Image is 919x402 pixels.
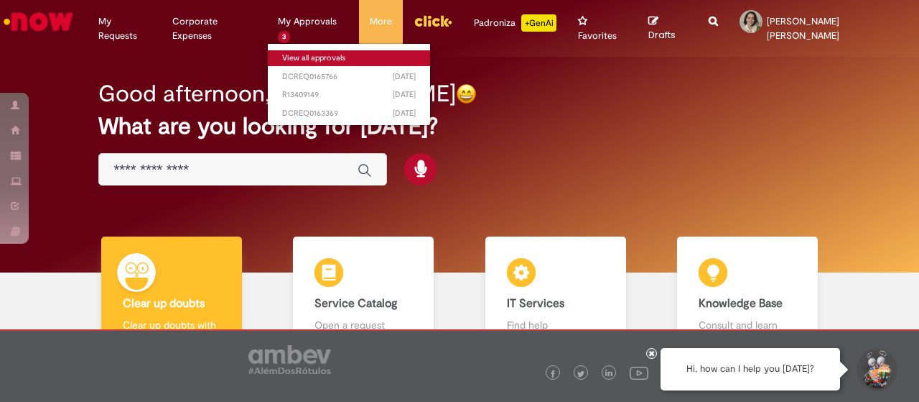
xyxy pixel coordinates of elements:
[282,71,416,83] span: DCREQ0165766
[414,10,452,32] img: click_logo_yellow_360x200.png
[393,89,416,100] span: [DATE]
[1,7,75,36] img: ServiceNow
[278,31,290,43] span: 3
[314,296,398,311] b: Service Catalog
[699,318,796,332] p: Consult and learn
[699,296,783,311] b: Knowledge Base
[98,114,820,139] h2: What are you looking for [DATE]?
[98,81,456,106] h2: Good afternoon, [PERSON_NAME]
[75,237,268,375] a: Clear up doubts Clear up doubts with Lupi Assist and Gen AI
[267,43,431,126] ul: My Approvals
[393,108,416,119] time: 13/08/2025 12:24:07
[648,15,686,42] a: Drafts
[459,237,652,375] a: IT Services Find help
[648,28,676,42] span: Drafts
[630,363,648,382] img: logo_footer_youtube.png
[393,71,416,82] span: [DATE]
[314,318,412,332] p: Open a request
[577,370,584,378] img: logo_footer_twitter.png
[98,14,151,43] span: My Requests
[393,108,416,119] span: [DATE]
[854,348,897,391] button: Start Support Conversation
[474,14,556,32] div: Padroniza
[393,71,416,82] time: 21/08/2025 15:52:15
[652,237,844,375] a: Knowledge Base Consult and learn
[521,14,556,32] p: +GenAi
[268,69,431,85] a: Open DCREQ0165766 :
[456,83,477,104] img: happy-face.png
[767,15,839,42] span: [PERSON_NAME] [PERSON_NAME]
[578,29,617,43] span: Favorites
[278,14,337,29] span: My Approvals
[268,237,460,375] a: Service Catalog Open a request
[172,14,256,43] span: Corporate Expenses
[549,370,556,378] img: logo_footer_facebook.png
[268,106,431,122] a: Open DCREQ0163369 :
[268,50,431,66] a: View all approvals
[507,318,605,332] p: Find help
[661,348,840,390] div: Hi, how can I help you [DATE]?
[282,108,416,119] span: DCREQ0163369
[370,14,392,29] span: More
[268,87,431,103] a: Open R13409149 :
[248,345,331,374] img: logo_footer_ambev_rotulo_gray.png
[123,296,205,311] b: Clear up doubts
[605,370,612,378] img: logo_footer_linkedin.png
[393,89,416,100] time: 13/08/2025 12:34:16
[507,296,564,311] b: IT Services
[282,89,416,101] span: R13409149
[123,318,220,361] p: Clear up doubts with Lupi Assist and Gen AI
